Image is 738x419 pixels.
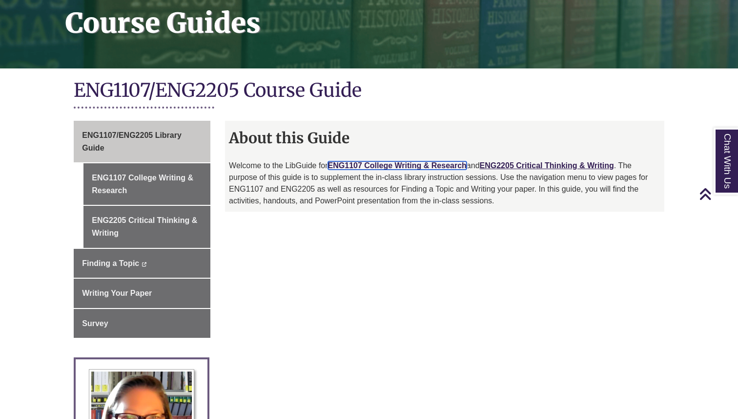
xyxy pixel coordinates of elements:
a: Finding a Topic [74,249,210,278]
a: ENG1107 College Writing & Research [83,163,210,205]
p: Welcome to the LibGuide for and . The purpose of this guide is to supplement the in-class library... [229,160,660,207]
a: Writing Your Paper [74,279,210,308]
a: ENG2205 Critical Thinking & Writing [83,206,210,247]
h2: About this Guide [225,126,664,150]
a: ENG1107 College Writing & Research [328,161,467,170]
span: ENG1107/ENG2205 Library Guide [82,131,182,152]
div: Guide Page Menu [74,121,210,338]
a: Back to Top [699,187,736,200]
a: ENG1107/ENG2205 Library Guide [74,121,210,162]
a: Survey [74,309,210,338]
span: Writing Your Paper [82,289,152,297]
h1: ENG1107/ENG2205 Course Guide [74,78,664,104]
span: Finding a Topic [82,259,139,267]
span: Survey [82,319,108,328]
i: This link opens in a new window [142,262,147,266]
a: ENG2205 Critical Thinking & Writing [480,161,614,170]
